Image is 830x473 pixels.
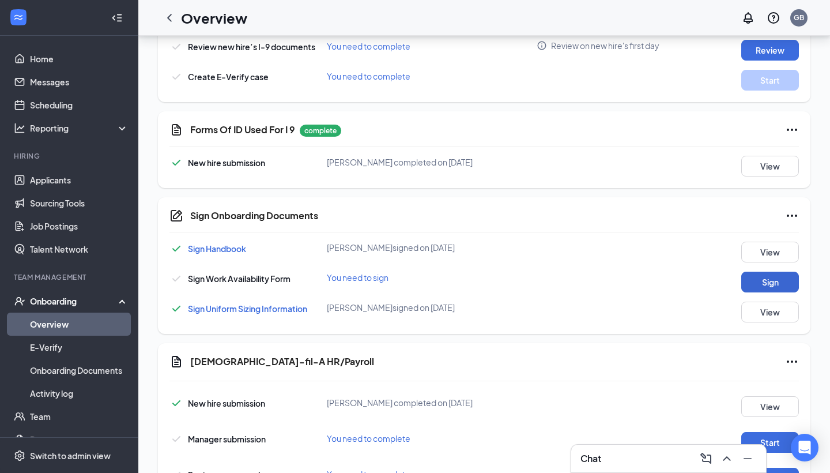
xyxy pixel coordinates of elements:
[30,295,119,307] div: Onboarding
[30,405,129,428] a: Team
[188,243,246,254] a: Sign Handbook
[697,449,715,468] button: ComposeMessage
[14,295,25,307] svg: UserCheck
[14,151,126,161] div: Hiring
[551,40,659,51] span: Review on new hire's first day
[785,355,799,369] svg: Ellipses
[720,452,734,466] svg: ChevronUp
[30,168,129,192] a: Applicants
[741,432,799,453] button: Start
[741,396,799,417] button: View
[767,11,780,25] svg: QuestionInfo
[327,272,537,283] div: You need to sign
[30,70,129,93] a: Messages
[741,452,754,466] svg: Minimize
[188,303,307,314] a: Sign Uniform Sizing Information
[190,209,318,222] h5: Sign Onboarding Documents
[30,450,111,461] div: Switch to admin view
[14,122,25,134] svg: Analysis
[169,432,183,446] svg: Checkmark
[188,42,315,52] span: Review new hire’s I-9 documents
[13,12,24,23] svg: WorkstreamLogo
[190,355,374,368] h5: [DEMOGRAPHIC_DATA]-fil-A HR/Payroll
[327,433,410,444] span: You need to complete
[794,13,804,22] div: GB
[327,157,473,167] span: [PERSON_NAME] completed on [DATE]
[181,8,247,28] h1: Overview
[169,156,183,170] svg: Checkmark
[188,157,265,168] span: New hire submission
[190,123,295,136] h5: Forms Of ID Used For I 9
[580,452,601,465] h3: Chat
[791,434,818,461] div: Open Intercom Messenger
[327,242,537,253] div: [PERSON_NAME] signed on [DATE]
[188,398,265,408] span: New hire submission
[30,336,129,359] a: E-Verify
[30,215,129,238] a: Job Postings
[169,272,183,286] svg: Checkmark
[741,302,799,322] button: View
[30,382,129,405] a: Activity log
[785,123,799,137] svg: Ellipses
[537,40,547,51] svg: Info
[741,40,799,61] button: Review
[718,449,736,468] button: ChevronUp
[30,192,129,215] a: Sourcing Tools
[327,41,410,51] span: You need to complete
[300,125,341,137] p: complete
[741,272,799,292] button: Sign
[327,397,473,408] span: [PERSON_NAME] completed on [DATE]
[169,70,183,84] svg: Checkmark
[741,11,755,25] svg: Notifications
[738,449,757,468] button: Minimize
[169,242,183,256] svg: Checkmark
[741,156,799,177] button: View
[188,434,266,444] span: Manager submission
[30,47,129,70] a: Home
[188,273,290,284] span: Sign Work Availability Form
[30,359,129,382] a: Onboarding Documents
[169,396,183,410] svg: Checkmark
[741,70,799,91] button: Start
[111,12,123,24] svg: Collapse
[169,355,183,369] svg: Document
[699,452,713,466] svg: ComposeMessage
[327,302,537,313] div: [PERSON_NAME] signed on [DATE]
[14,272,126,282] div: Team Management
[188,72,269,82] span: Create E-Verify case
[30,238,129,261] a: Talent Network
[741,242,799,262] button: View
[30,428,129,451] a: Documents
[14,450,25,461] svg: Settings
[30,122,129,134] div: Reporting
[169,302,183,316] svg: Checkmark
[30,93,129,117] a: Scheduling
[169,209,183,223] svg: CompanyDocumentIcon
[30,313,129,336] a: Overview
[169,123,183,137] svg: CustomFormIcon
[169,40,183,54] svg: Checkmark
[327,71,410,81] span: You need to complete
[163,11,176,25] svg: ChevronLeft
[785,209,799,223] svg: Ellipses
